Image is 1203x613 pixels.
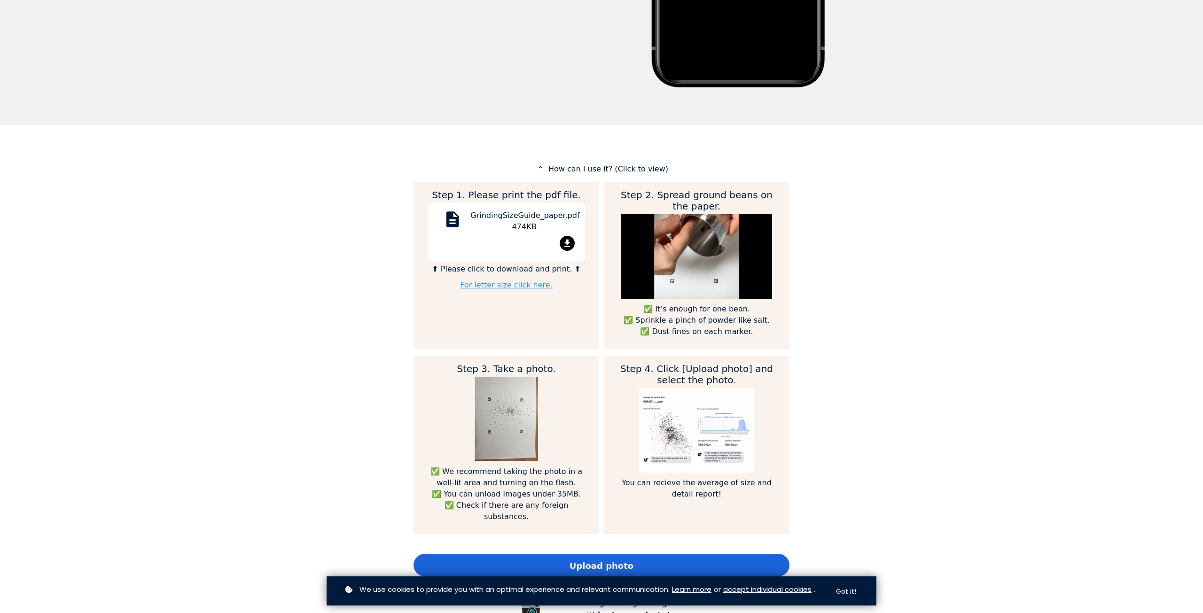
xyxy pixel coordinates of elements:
div: GrindingSizeGuide_paper.pdf 474KB [470,210,578,236]
button: Got it! [828,582,865,601]
span: Upload photo [570,559,633,572]
mat-icon: file_download [560,236,575,251]
p: You can recieve the average of size and detail report! [618,477,775,500]
p: How can I use it? (Click to view) [414,163,789,175]
mat-icon: description [441,210,464,233]
p: or . [343,584,822,595]
mat-icon: expand_less [535,163,546,171]
a: Learn more [672,584,711,595]
p: ✅ It’s enough for one bean. ✅ Sprinkle a pinch of powder like salt. ✅ Dust fines on each marker. [618,303,775,337]
h2: Step 3. Take a photo. [428,363,585,374]
h2: Step 4. Click [Upload photo] and select the photo. [618,363,775,386]
span: We use cookies to provide you with an optimal experience and relevant communication. [359,584,670,595]
h2: Step 2. Spread ground beans on the paper. [618,189,775,212]
img: guide [639,388,754,473]
p: ⬆ Please click to download and print. ⬆ [428,264,585,275]
a: For letter size click here. [460,280,553,289]
p: ✅ We recommend taking the photo in a well-lit area and turning on the flash. ✅ You can unload Ima... [428,466,585,522]
img: guide [621,214,772,299]
h2: Step 1. Please print the pdf file. [428,189,585,201]
img: guide [475,377,538,461]
a: accept individual cookies [723,584,812,595]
